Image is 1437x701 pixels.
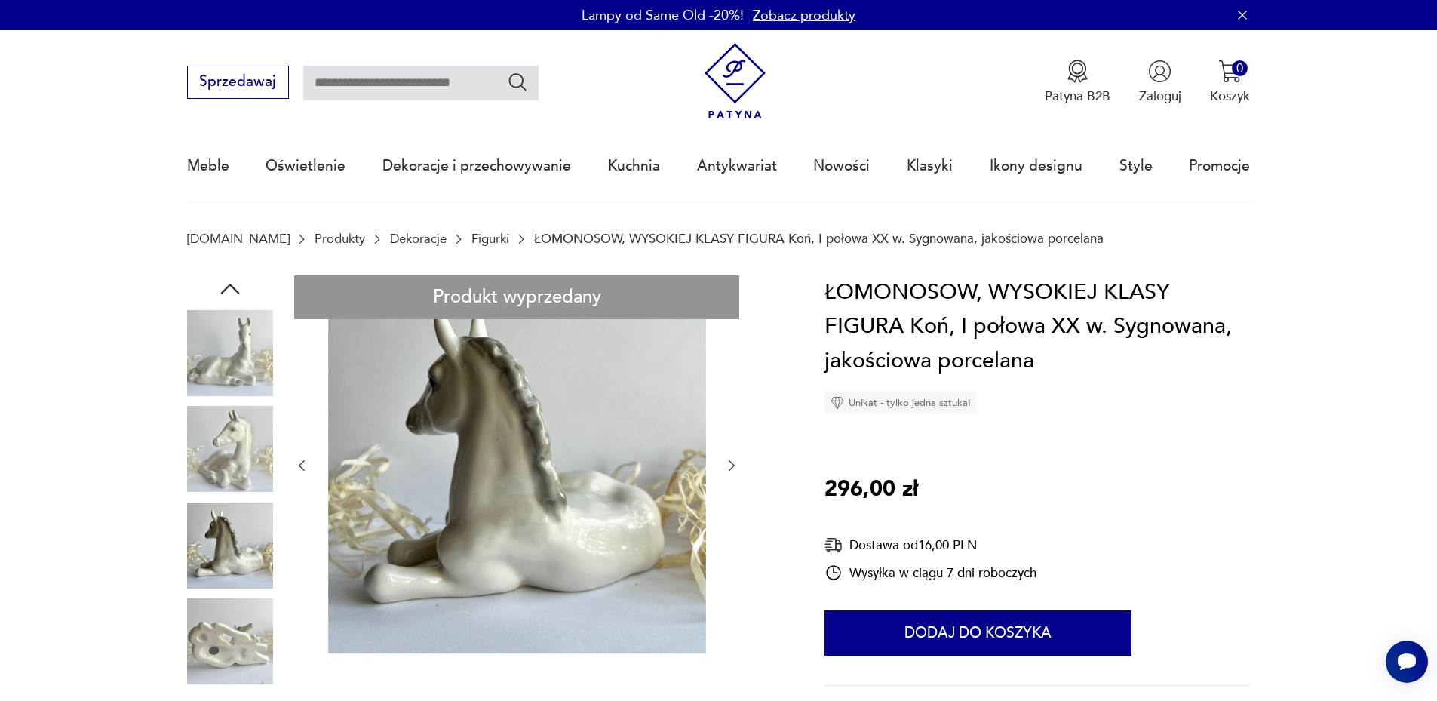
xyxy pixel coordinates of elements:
a: Oświetlenie [266,131,345,201]
button: 0Koszyk [1210,60,1250,105]
img: Zdjęcie produktu ŁOMONOSOW, WYSOKIEJ KLASY FIGURA Koń, I połowa XX w. Sygnowana, jakościowa porce... [328,275,706,653]
button: Sprzedawaj [187,66,289,99]
img: Ikona koszyka [1218,60,1242,83]
img: Ikonka użytkownika [1148,60,1171,83]
button: Zaloguj [1139,60,1181,105]
img: Zdjęcie produktu ŁOMONOSOW, WYSOKIEJ KLASY FIGURA Koń, I połowa XX w. Sygnowana, jakościowa porce... [187,503,273,589]
p: Koszyk [1210,88,1250,105]
p: Patyna B2B [1045,88,1110,105]
button: Patyna B2B [1045,60,1110,105]
p: Zaloguj [1139,88,1181,105]
p: ŁOMONOSOW, WYSOKIEJ KLASY FIGURA Koń, I połowa XX w. Sygnowana, jakościowa porcelana [534,232,1104,246]
a: Antykwariat [697,131,777,201]
div: Wysyłka w ciągu 7 dni roboczych [824,564,1036,582]
img: Zdjęcie produktu ŁOMONOSOW, WYSOKIEJ KLASY FIGURA Koń, I połowa XX w. Sygnowana, jakościowa porce... [187,310,273,396]
div: Unikat - tylko jedna sztuka! [824,392,977,414]
a: Dekoracje [390,232,447,246]
a: Promocje [1189,131,1250,201]
button: Dodaj do koszyka [824,610,1131,656]
a: [DOMAIN_NAME] [187,232,290,246]
button: Szukaj [507,71,529,93]
a: Klasyki [907,131,953,201]
a: Sprzedawaj [187,77,289,89]
iframe: Smartsupp widget button [1386,641,1428,683]
a: Ikona medaluPatyna B2B [1045,60,1110,105]
a: Ikony designu [990,131,1082,201]
h1: ŁOMONOSOW, WYSOKIEJ KLASY FIGURA Koń, I połowa XX w. Sygnowana, jakościowa porcelana [824,275,1250,379]
a: Kuchnia [608,131,660,201]
div: Produkt wyprzedany [294,275,739,320]
img: Ikona diamentu [831,396,844,410]
a: Style [1119,131,1153,201]
p: Lampy od Same Old -20%! [582,6,744,25]
img: Patyna - sklep z meblami i dekoracjami vintage [697,43,773,119]
a: Dekoracje i przechowywanie [382,131,571,201]
img: Zdjęcie produktu ŁOMONOSOW, WYSOKIEJ KLASY FIGURA Koń, I połowa XX w. Sygnowana, jakościowa porce... [187,406,273,492]
img: Ikona dostawy [824,536,843,555]
a: Produkty [315,232,365,246]
a: Figurki [471,232,509,246]
a: Meble [187,131,229,201]
div: Dostawa od 16,00 PLN [824,536,1036,555]
img: Ikona medalu [1066,60,1089,83]
a: Nowości [813,131,870,201]
img: Zdjęcie produktu ŁOMONOSOW, WYSOKIEJ KLASY FIGURA Koń, I połowa XX w. Sygnowana, jakościowa porce... [187,598,273,684]
a: Zobacz produkty [753,6,855,25]
p: 296,00 zł [824,472,918,507]
div: 0 [1232,60,1248,76]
